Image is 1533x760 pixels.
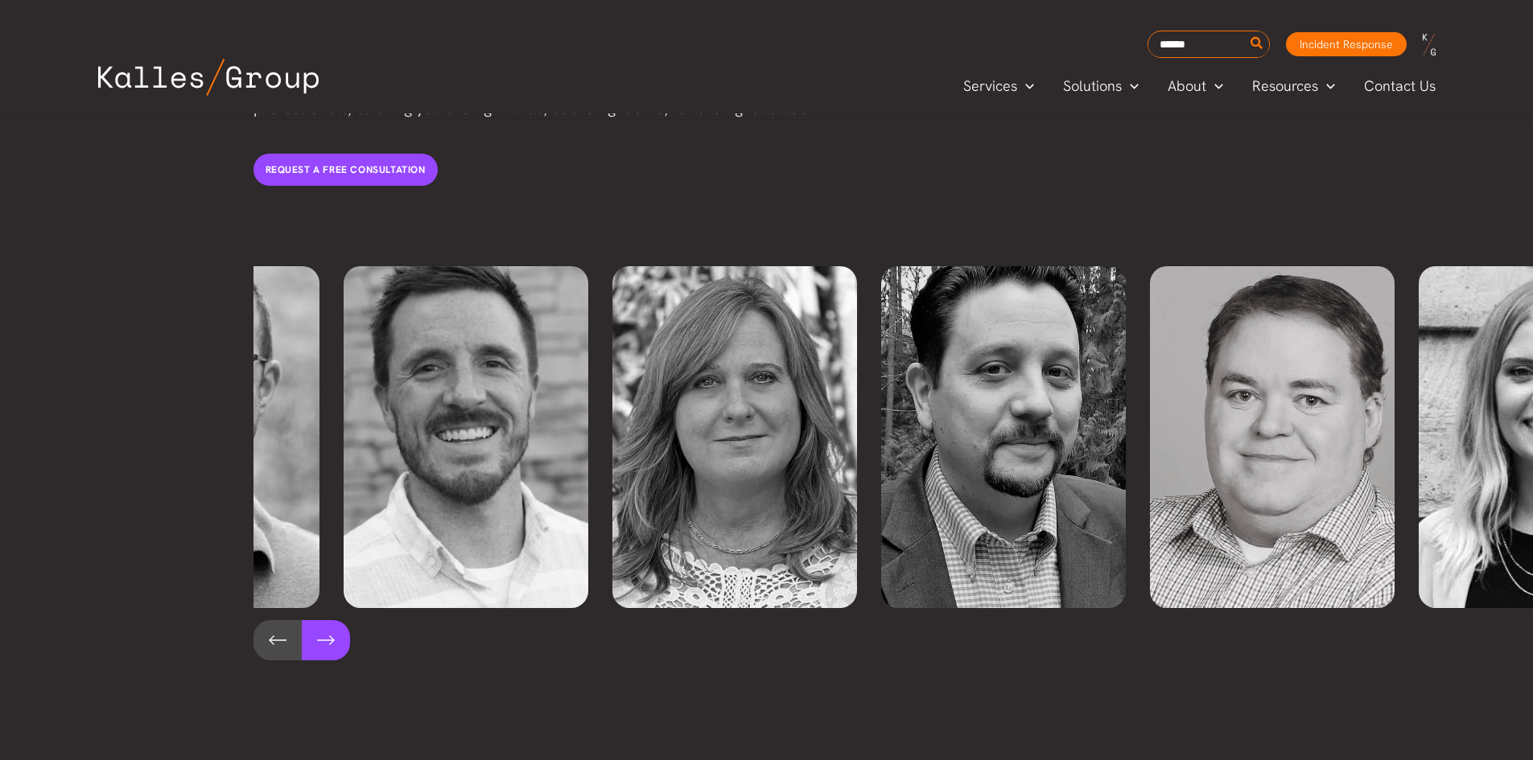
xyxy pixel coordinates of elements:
[1350,74,1452,98] a: Contact Us
[266,163,426,176] span: Request a free consultation
[1063,74,1122,98] span: Solutions
[253,154,438,186] a: Request a free consultation
[1049,74,1153,98] a: SolutionsMenu Toggle
[1238,74,1350,98] a: ResourcesMenu Toggle
[1017,74,1034,98] span: Menu Toggle
[1122,74,1139,98] span: Menu Toggle
[963,74,1017,98] span: Services
[1318,74,1335,98] span: Menu Toggle
[949,74,1049,98] a: ServicesMenu Toggle
[1364,74,1436,98] span: Contact Us
[1206,74,1223,98] span: Menu Toggle
[1247,31,1267,57] button: Search
[949,72,1451,99] nav: Primary Site Navigation
[98,59,319,96] img: Kalles Group
[1252,74,1318,98] span: Resources
[1286,32,1407,56] a: Incident Response
[1153,74,1238,98] a: AboutMenu Toggle
[1168,74,1206,98] span: About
